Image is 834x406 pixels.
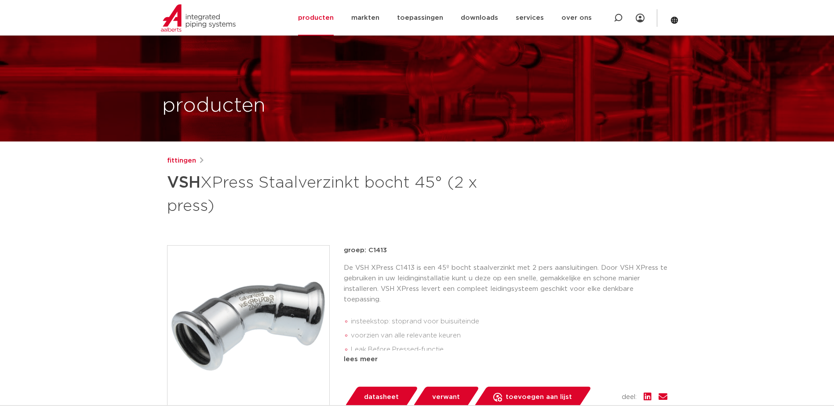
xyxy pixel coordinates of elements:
strong: VSH [167,175,200,191]
span: toevoegen aan lijst [506,390,572,404]
h1: producten [162,92,266,120]
li: Leak Before Pressed-functie [351,343,667,357]
li: insteekstop: stoprand voor buisuiteinde [351,315,667,329]
span: deel: [622,392,637,402]
p: groep: C1413 [344,245,667,256]
li: voorzien van alle relevante keuren [351,329,667,343]
span: verwant [432,390,460,404]
h1: XPress Staalverzinkt bocht 45° (2 x press) [167,170,497,217]
div: lees meer [344,354,667,365]
span: datasheet [364,390,399,404]
a: fittingen [167,156,196,166]
p: De VSH XPress C1413 is een 45º bocht staalverzinkt met 2 pers aansluitingen. Door VSH XPress te g... [344,263,667,305]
